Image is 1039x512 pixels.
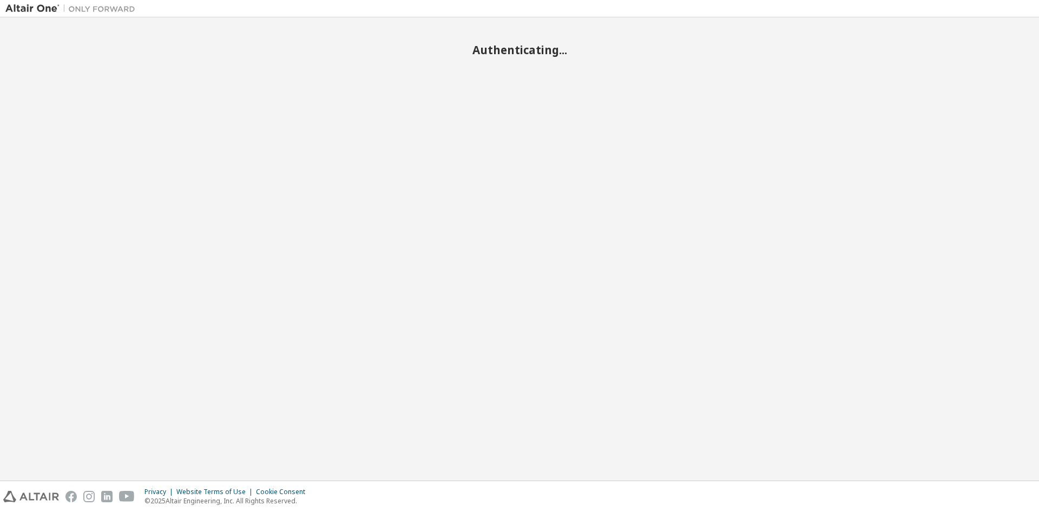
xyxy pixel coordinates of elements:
[144,496,312,505] p: © 2025 Altair Engineering, Inc. All Rights Reserved.
[144,488,176,496] div: Privacy
[83,491,95,502] img: instagram.svg
[176,488,256,496] div: Website Terms of Use
[256,488,312,496] div: Cookie Consent
[101,491,113,502] img: linkedin.svg
[3,491,59,502] img: altair_logo.svg
[65,491,77,502] img: facebook.svg
[119,491,135,502] img: youtube.svg
[5,43,1034,57] h2: Authenticating...
[5,3,141,14] img: Altair One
